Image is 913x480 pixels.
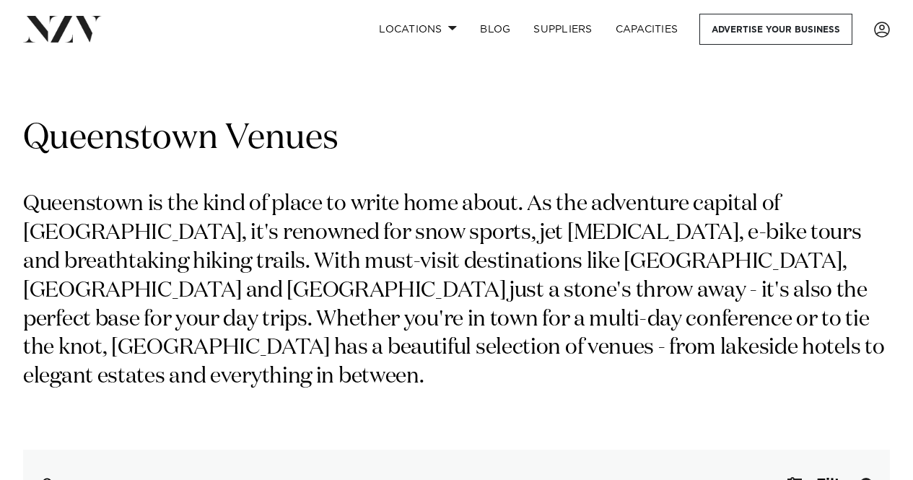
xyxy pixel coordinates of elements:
p: Queenstown is the kind of place to write home about. As the adventure capital of [GEOGRAPHIC_DATA... [23,191,890,392]
h1: Queenstown Venues [23,116,890,162]
img: nzv-logo.png [23,16,102,42]
a: SUPPLIERS [522,14,603,45]
a: Locations [367,14,468,45]
a: Advertise your business [699,14,852,45]
a: BLOG [468,14,522,45]
a: Capacities [604,14,690,45]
